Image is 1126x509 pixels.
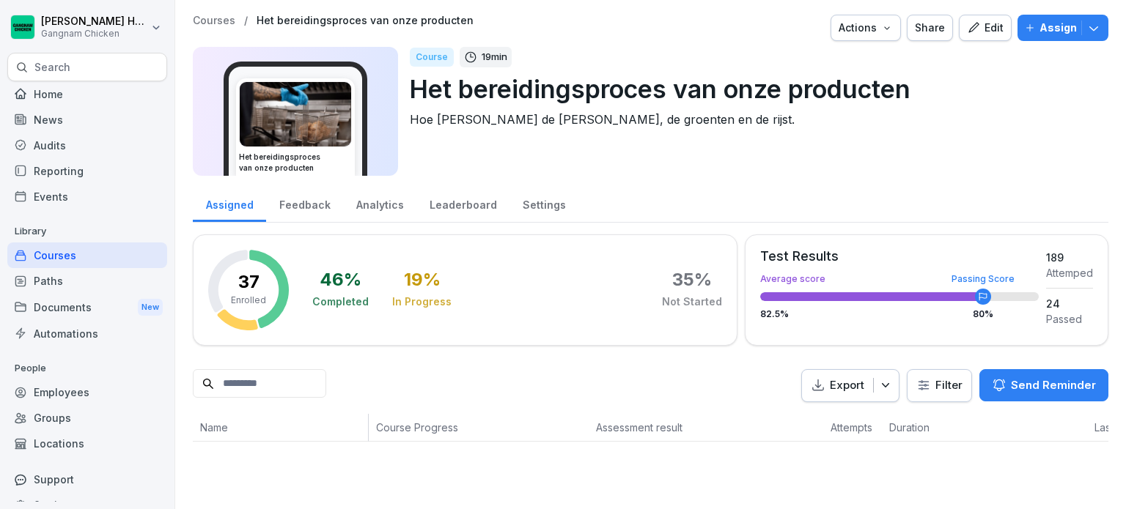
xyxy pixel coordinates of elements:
a: Events [7,184,167,209]
p: Assessment result [596,420,816,435]
a: Courses [193,15,235,27]
img: fd2ugbn7qb714cy0f4sveznf.png [240,82,351,146]
div: 189 [1046,250,1093,265]
p: People [7,357,167,380]
div: Test Results [760,250,1039,263]
p: Name [200,420,361,435]
p: Het bereidingsproces van onze producten [410,70,1097,108]
p: [PERSON_NAME] Holla [41,15,148,28]
a: Leaderboard [416,185,509,222]
button: Assign [1018,15,1108,41]
p: Export [830,377,864,394]
p: Send Reminder [1011,377,1096,393]
div: 82.5 % [760,310,1039,319]
a: Courses [7,242,167,268]
p: Duration [889,420,948,435]
div: Attemped [1046,265,1093,280]
h3: Het bereidingsproces van onze producten [239,152,352,174]
a: Assigned [193,185,266,222]
a: News [7,107,167,133]
div: Completed [312,294,369,309]
p: Library [7,220,167,243]
button: Share [907,15,953,41]
div: Average score [760,275,1039,283]
button: Send Reminder [979,369,1108,401]
button: Actions [831,15,901,41]
div: New [138,299,163,316]
button: Edit [959,15,1012,41]
p: 37 [238,273,260,291]
p: Attempts [831,420,875,435]
div: 24 [1046,296,1093,311]
a: Reporting [7,158,167,184]
p: Course Progress [376,420,581,435]
div: 46 % [320,271,361,289]
div: Passed [1046,311,1093,327]
a: Feedback [266,185,343,222]
div: Course [410,48,454,67]
a: Het bereidingsproces van onze producten [257,15,474,27]
div: Documents [7,294,167,321]
div: Edit [967,20,1004,36]
p: Search [34,60,70,75]
button: Export [801,369,899,402]
a: Audits [7,133,167,158]
a: Locations [7,431,167,456]
div: 35 % [672,271,712,289]
p: Gangnam Chicken [41,29,148,39]
a: Home [7,81,167,107]
p: Assign [1039,20,1077,36]
p: 19 min [482,50,507,64]
div: In Progress [392,294,452,309]
div: Share [915,20,945,36]
div: Filter [916,378,963,393]
div: Support [7,467,167,492]
div: Not Started [662,294,722,309]
p: Hoe [PERSON_NAME] de [PERSON_NAME], de groenten en de rijst. [410,111,1097,128]
div: Passing Score [952,275,1015,283]
a: Automations [7,321,167,346]
div: 80 % [973,310,993,319]
a: DocumentsNew [7,294,167,321]
button: Filter [908,370,971,401]
p: / [244,15,248,27]
div: 19 % [404,271,441,289]
a: Settings [509,185,578,222]
p: Enrolled [231,294,266,307]
a: Paths [7,268,167,294]
a: Analytics [343,185,416,222]
a: Employees [7,379,167,405]
a: Groups [7,405,167,431]
div: Actions [839,20,893,36]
